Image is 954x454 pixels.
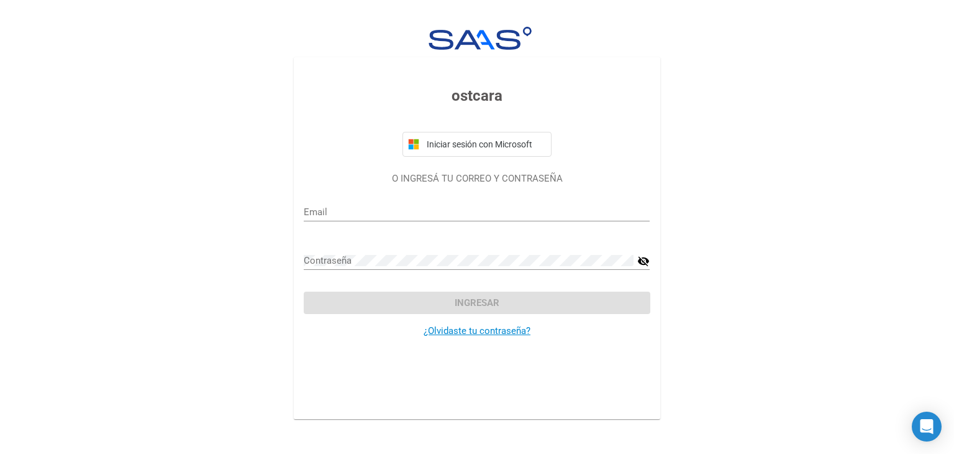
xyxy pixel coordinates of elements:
[304,85,650,107] h3: ostcara
[637,254,650,269] mat-icon: visibility_off
[424,325,530,336] a: ¿Olvidaste tu contraseña?
[455,297,499,308] span: Ingresar
[424,139,546,149] span: Iniciar sesión con Microsoft
[304,172,650,186] p: O INGRESÁ TU CORREO Y CONTRASEÑA
[912,412,942,442] div: Open Intercom Messenger
[402,132,552,157] button: Iniciar sesión con Microsoft
[304,292,650,314] button: Ingresar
